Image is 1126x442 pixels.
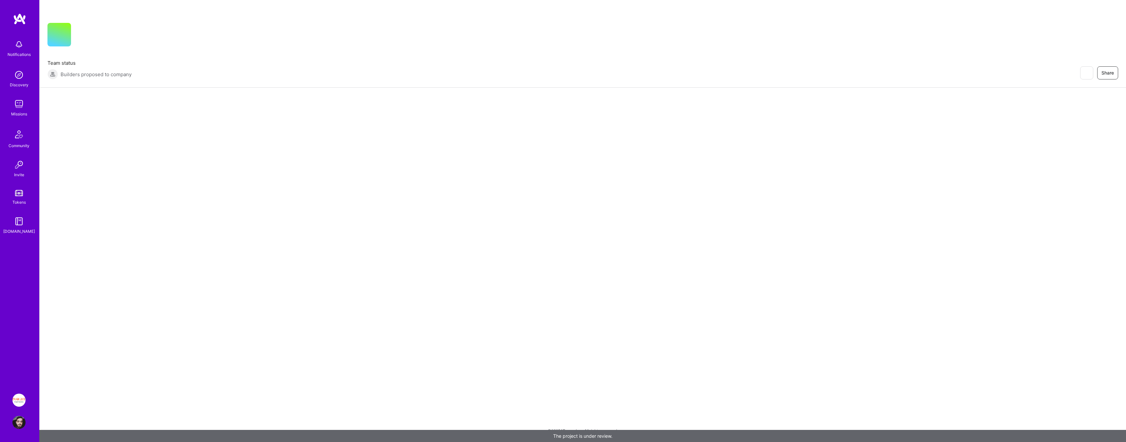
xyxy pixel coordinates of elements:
[1101,70,1114,76] span: Share
[11,127,27,142] img: Community
[12,215,26,228] img: guide book
[12,68,26,81] img: discovery
[11,110,27,117] div: Missions
[8,51,31,58] div: Notifications
[12,158,26,171] img: Invite
[12,416,26,429] img: User Avatar
[12,394,26,407] img: Insight Partners: Data & AI - Sourcing
[12,199,26,206] div: Tokens
[12,97,26,110] img: teamwork
[1097,66,1118,79] button: Share
[3,228,35,235] div: [DOMAIN_NAME]
[79,33,84,39] i: icon CompanyGray
[13,13,26,25] img: logo
[47,69,58,79] img: Builders proposed to company
[14,171,24,178] div: Invite
[10,81,28,88] div: Discovery
[39,430,1126,442] div: The project is under review.
[9,142,29,149] div: Community
[15,190,23,196] img: tokens
[11,416,27,429] a: User Avatar
[1084,70,1089,76] i: icon EyeClosed
[61,71,132,78] span: Builders proposed to company
[12,38,26,51] img: bell
[47,59,132,66] span: Team status
[11,394,27,407] a: Insight Partners: Data & AI - Sourcing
